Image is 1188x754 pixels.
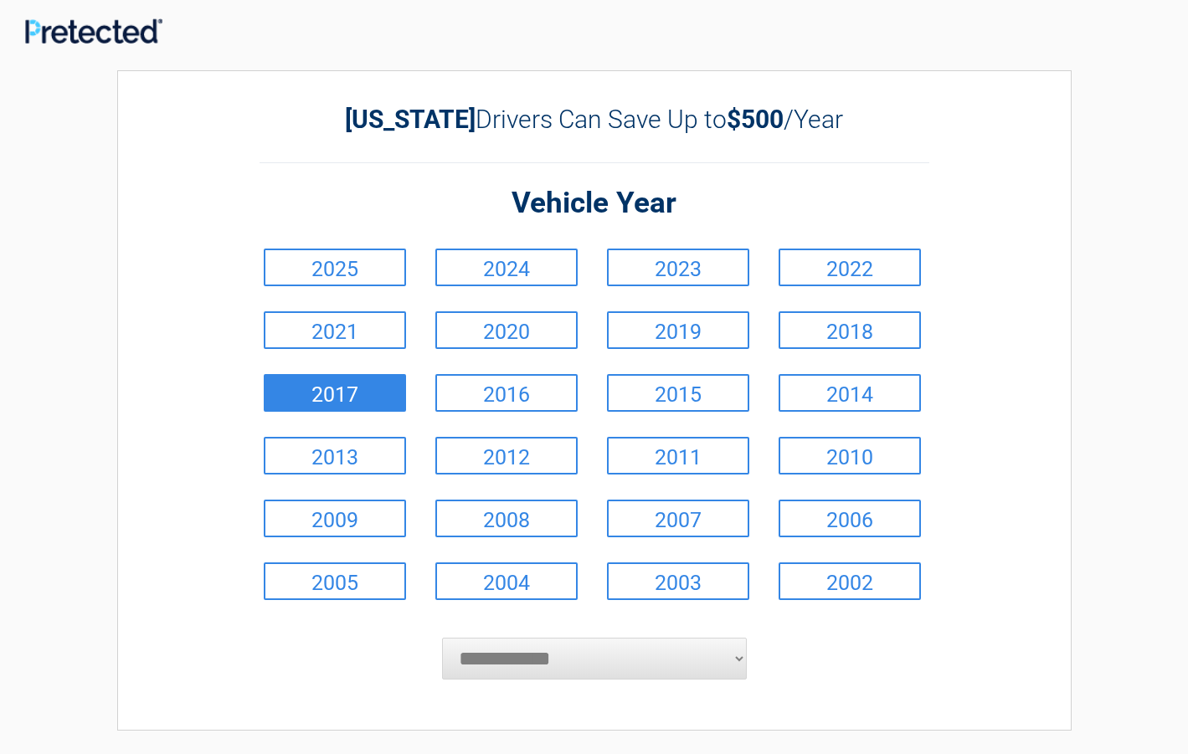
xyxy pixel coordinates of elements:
[435,374,578,412] a: 2016
[607,249,749,286] a: 2023
[264,311,406,349] a: 2021
[607,311,749,349] a: 2019
[25,18,162,44] img: Main Logo
[779,500,921,537] a: 2006
[264,562,406,600] a: 2005
[779,249,921,286] a: 2022
[779,437,921,474] a: 2010
[264,500,406,537] a: 2009
[607,374,749,412] a: 2015
[260,105,929,134] h2: Drivers Can Save Up to /Year
[264,437,406,474] a: 2013
[435,562,578,600] a: 2004
[607,500,749,537] a: 2007
[435,500,578,537] a: 2008
[264,249,406,286] a: 2025
[607,562,749,600] a: 2003
[435,249,578,286] a: 2024
[345,105,476,134] b: [US_STATE]
[779,311,921,349] a: 2018
[779,374,921,412] a: 2014
[435,311,578,349] a: 2020
[264,374,406,412] a: 2017
[260,184,929,223] h2: Vehicle Year
[727,105,784,134] b: $500
[779,562,921,600] a: 2002
[435,437,578,474] a: 2012
[607,437,749,474] a: 2011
